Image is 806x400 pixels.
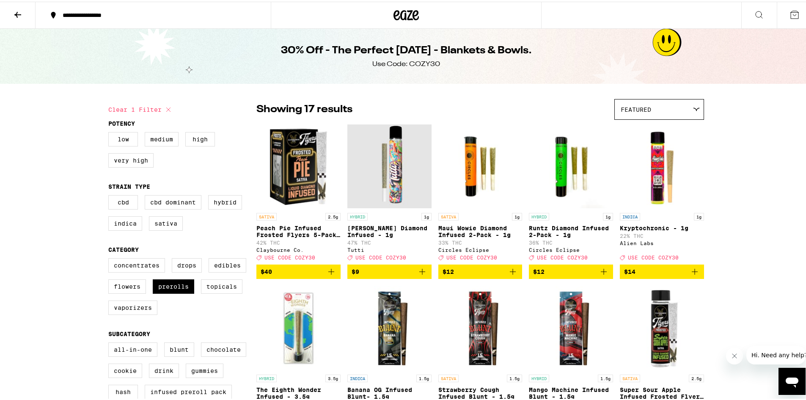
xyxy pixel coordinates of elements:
[620,211,640,219] p: INDICA
[108,182,150,188] legend: Strain Type
[261,267,272,273] span: $40
[108,245,139,251] legend: Category
[108,97,173,119] button: Clear 1 filter
[256,101,352,115] p: Showing 17 results
[529,122,613,207] img: Circles Eclipse - Runtz Diamond Infused 2-Pack - 1g
[108,329,150,336] legend: Subcategory
[620,122,704,207] img: Alien Labs - Kryptochronic - 1g
[438,211,459,219] p: SATIVA
[347,385,432,398] p: Banana OG Infused Blunt- 1.5g
[108,215,142,229] label: Indica
[347,263,432,277] button: Add to bag
[603,211,613,219] p: 1g
[529,263,613,277] button: Add to bag
[201,341,246,355] label: Chocolate
[256,122,341,207] img: Claybourne Co. - Peach Pie Infused Frosted Flyers 5-Pack - 2.5g
[153,278,194,292] label: Prerolls
[621,105,651,111] span: Featured
[628,253,679,259] span: USE CODE COZY30
[108,383,138,397] label: Hash
[164,341,194,355] label: Blunt
[256,263,341,277] button: Add to bag
[145,383,232,397] label: Infused Preroll Pack
[256,223,341,237] p: Peach Pie Infused Frosted Flyers 5-Pack - 2.5g
[620,373,640,381] p: SATIVA
[145,130,179,145] label: Medium
[689,373,704,381] p: 2.5g
[438,122,523,263] a: Open page for Maui Wowie Diamond Infused 2-Pack - 1g from Circles Eclipse
[443,267,454,273] span: $12
[347,223,432,237] p: [PERSON_NAME] Diamond Infused - 1g
[256,373,277,381] p: HYBRID
[694,211,704,219] p: 1g
[416,373,432,381] p: 1.5g
[256,122,341,263] a: Open page for Peach Pie Infused Frosted Flyers 5-Pack - 2.5g from Claybourne Co.
[325,211,341,219] p: 2.5g
[529,122,613,263] a: Open page for Runtz Diamond Infused 2-Pack - 1g from Circles Eclipse
[256,284,341,369] img: Froot - The Eighth Wonder Infused - 3.5g
[529,223,613,237] p: Runtz Diamond Infused 2-Pack - 1g
[108,278,146,292] label: Flowers
[620,232,704,237] p: 22% THC
[598,373,613,381] p: 1.5g
[726,346,743,363] iframe: Close message
[529,246,613,251] div: Circles Eclipse
[185,130,215,145] label: High
[347,246,432,251] div: Tutti
[446,253,497,259] span: USE CODE COZY30
[108,362,142,376] label: Cookie
[620,284,704,369] img: Claybourne Co. - Super Sour Apple Infused Frosted Flyer 5-Pack - 2.5g
[421,211,432,219] p: 1g
[438,223,523,237] p: Maui Wowie Diamond Infused 2-Pack - 1g
[347,211,368,219] p: HYBRID
[347,122,432,207] img: Tutti - Cali Haze Diamond Infused - 1g
[347,238,432,244] p: 47% THC
[372,58,440,67] div: Use Code: COZY30
[529,238,613,244] p: 36% THC
[620,239,704,244] div: Alien Labs
[108,257,165,271] label: Concentrates
[256,385,341,398] p: The Eighth Wonder Infused - 3.5g
[355,253,406,259] span: USE CODE COZY30
[507,373,522,381] p: 1.5g
[438,238,523,244] p: 33% THC
[5,6,61,13] span: Hi. Need any help?
[529,373,549,381] p: HYBRID
[529,211,549,219] p: HYBRID
[620,385,704,398] p: Super Sour Apple Infused Frosted Flyer 5-Pack - 2.5g
[529,284,613,369] img: Claybourne Co. - Mango Machine Infused Blunt - 1.5g
[201,278,242,292] label: Topicals
[438,246,523,251] div: Circles Eclipse
[256,246,341,251] div: Claybourne Co.
[533,267,545,273] span: $12
[264,253,315,259] span: USE CODE COZY30
[186,362,223,376] label: Gummies
[347,284,432,369] img: Claybourne Co. - Banana OG Infused Blunt- 1.5g
[325,373,341,381] p: 3.5g
[149,362,179,376] label: Drink
[108,193,138,208] label: CBD
[256,238,341,244] p: 42% THC
[281,42,532,56] h1: 30% Off - The Perfect [DATE] - Blankets & Bowls.
[537,253,588,259] span: USE CODE COZY30
[438,122,523,207] img: Circles Eclipse - Maui Wowie Diamond Infused 2-Pack - 1g
[108,130,138,145] label: Low
[347,373,368,381] p: INDICA
[529,385,613,398] p: Mango Machine Infused Blunt - 1.5g
[172,257,202,271] label: Drops
[746,344,806,363] iframe: Message from company
[347,122,432,263] a: Open page for Cali Haze Diamond Infused - 1g from Tutti
[145,193,201,208] label: CBD Dominant
[438,385,523,398] p: Strawberry Cough Infused Blunt - 1.5g
[352,267,359,273] span: $9
[149,215,183,229] label: Sativa
[108,119,135,125] legend: Potency
[620,263,704,277] button: Add to bag
[620,122,704,263] a: Open page for Kryptochronic - 1g from Alien Labs
[108,299,157,313] label: Vaporizers
[624,267,635,273] span: $14
[778,366,806,393] iframe: Button to launch messaging window
[209,257,246,271] label: Edibles
[438,373,459,381] p: SATIVA
[620,223,704,230] p: Kryptochronic - 1g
